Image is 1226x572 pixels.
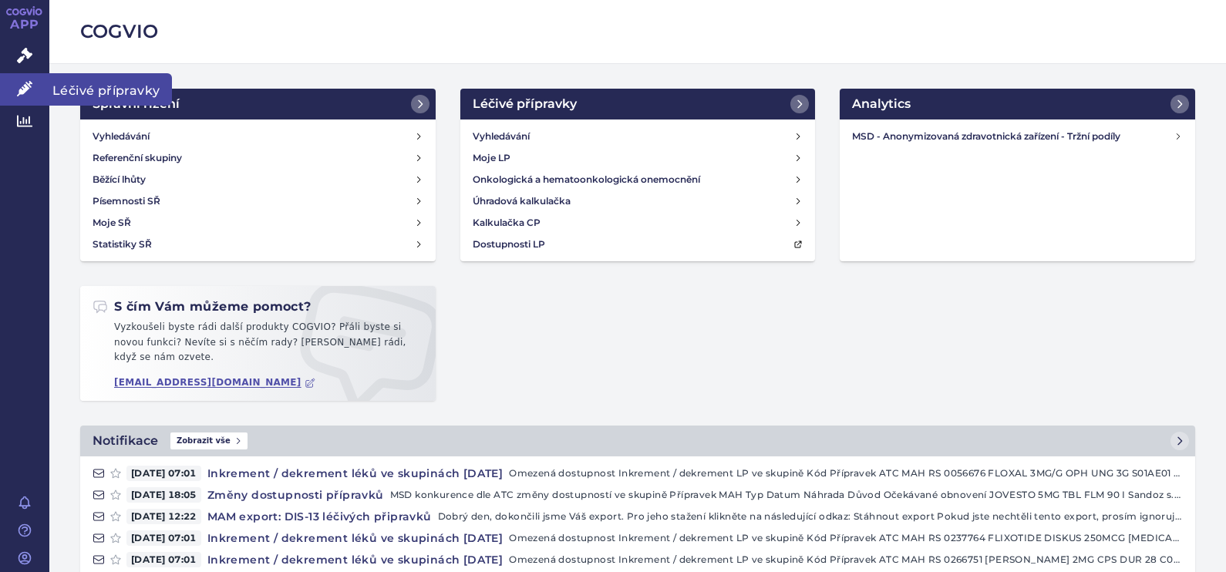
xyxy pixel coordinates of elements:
[114,377,315,389] a: [EMAIL_ADDRESS][DOMAIN_NAME]
[201,487,390,503] h4: Změny dostupnosti přípravků
[390,487,1183,503] p: MSD konkurence dle ATC změny dostupností ve skupině Přípravek MAH Typ Datum Náhrada Důvod Očekáva...
[80,426,1195,456] a: NotifikaceZobrazit vše
[93,432,158,450] h2: Notifikace
[852,95,911,113] h2: Analytics
[86,147,429,169] a: Referenční skupiny
[86,190,429,212] a: Písemnosti SŘ
[473,172,700,187] h4: Onkologická a hematoonkologická onemocnění
[846,126,1189,147] a: MSD - Anonymizovaná zdravotnická zařízení - Tržní podíly
[93,172,146,187] h4: Běžící lhůty
[49,73,172,106] span: Léčivé přípravky
[93,129,150,144] h4: Vyhledávání
[473,215,541,230] h4: Kalkulačka CP
[170,432,248,449] span: Zobrazit vše
[473,150,510,166] h4: Moje LP
[473,95,577,113] h2: Léčivé přípravky
[201,466,509,481] h4: Inkrement / dekrement léků ve skupinách [DATE]
[126,509,201,524] span: [DATE] 12:22
[466,126,810,147] a: Vyhledávání
[126,487,201,503] span: [DATE] 18:05
[473,129,530,144] h4: Vyhledávání
[201,509,438,524] h4: MAM export: DIS-13 léčivých připravků
[201,530,509,546] h4: Inkrement / dekrement léků ve skupinách [DATE]
[93,150,182,166] h4: Referenční skupiny
[466,212,810,234] a: Kalkulačka CP
[852,129,1174,144] h4: MSD - Anonymizovaná zdravotnická zařízení - Tržní podíly
[201,552,509,567] h4: Inkrement / dekrement léků ve skupinách [DATE]
[509,530,1183,546] p: Omezená dostupnost Inkrement / dekrement LP ve skupině Kód Přípravek ATC MAH RS 0237764 FLIXOTIDE...
[86,234,429,255] a: Statistiky SŘ
[466,147,810,169] a: Moje LP
[509,466,1183,481] p: Omezená dostupnost Inkrement / dekrement LP ve skupině Kód Přípravek ATC MAH RS 0056676 FLOXAL 3M...
[86,212,429,234] a: Moje SŘ
[93,237,152,252] h4: Statistiky SŘ
[80,19,1195,45] h2: COGVIO
[126,530,201,546] span: [DATE] 07:01
[466,169,810,190] a: Onkologická a hematoonkologická onemocnění
[93,193,160,209] h4: Písemnosti SŘ
[93,320,423,372] p: Vyzkoušeli byste rádi další produkty COGVIO? Přáli byste si novou funkci? Nevíte si s něčím rady?...
[466,234,810,255] a: Dostupnosti LP
[438,509,1183,524] p: Dobrý den, dokončili jsme Váš export. Pro jeho stažení klikněte na následující odkaz: Stáhnout ex...
[473,193,571,209] h4: Úhradová kalkulačka
[93,298,312,315] h2: S čím Vám můžeme pomoct?
[466,190,810,212] a: Úhradová kalkulačka
[93,215,131,230] h4: Moje SŘ
[80,89,436,119] a: Správní řízení
[86,169,429,190] a: Běžící lhůty
[509,552,1183,567] p: Omezená dostupnost Inkrement / dekrement LP ve skupině Kód Přípravek ATC MAH RS 0266751 [PERSON_N...
[126,466,201,481] span: [DATE] 07:01
[840,89,1195,119] a: Analytics
[460,89,816,119] a: Léčivé přípravky
[126,552,201,567] span: [DATE] 07:01
[86,126,429,147] a: Vyhledávání
[473,237,545,252] h4: Dostupnosti LP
